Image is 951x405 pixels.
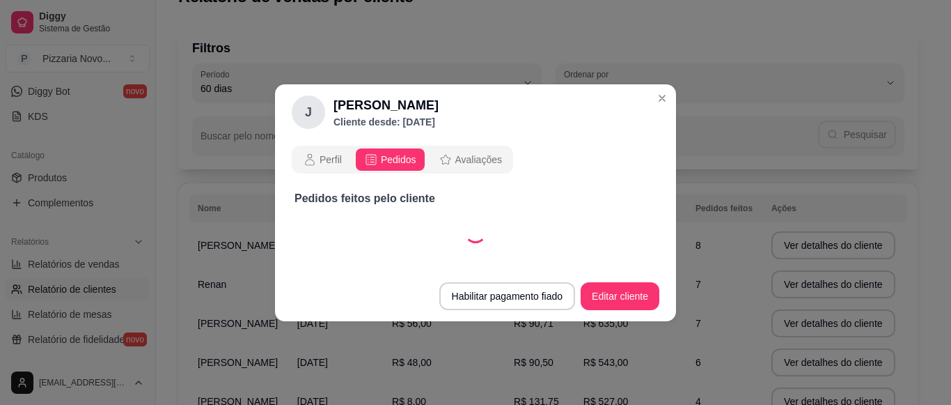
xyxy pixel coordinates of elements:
div: J [292,95,325,129]
p: Cliente desde: [DATE] [333,115,439,129]
span: Perfil [320,153,342,167]
span: Pedidos [381,153,416,167]
button: Close [651,87,673,109]
p: Pedidos feitos pelo cliente [294,190,657,207]
div: opções [292,146,513,174]
span: Avaliações [455,153,502,167]
div: Loading [464,221,487,243]
div: opções [292,146,659,174]
button: Habilitar pagamento fiado [439,282,576,310]
button: Editar cliente [581,282,659,310]
h2: [PERSON_NAME] [333,95,439,115]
